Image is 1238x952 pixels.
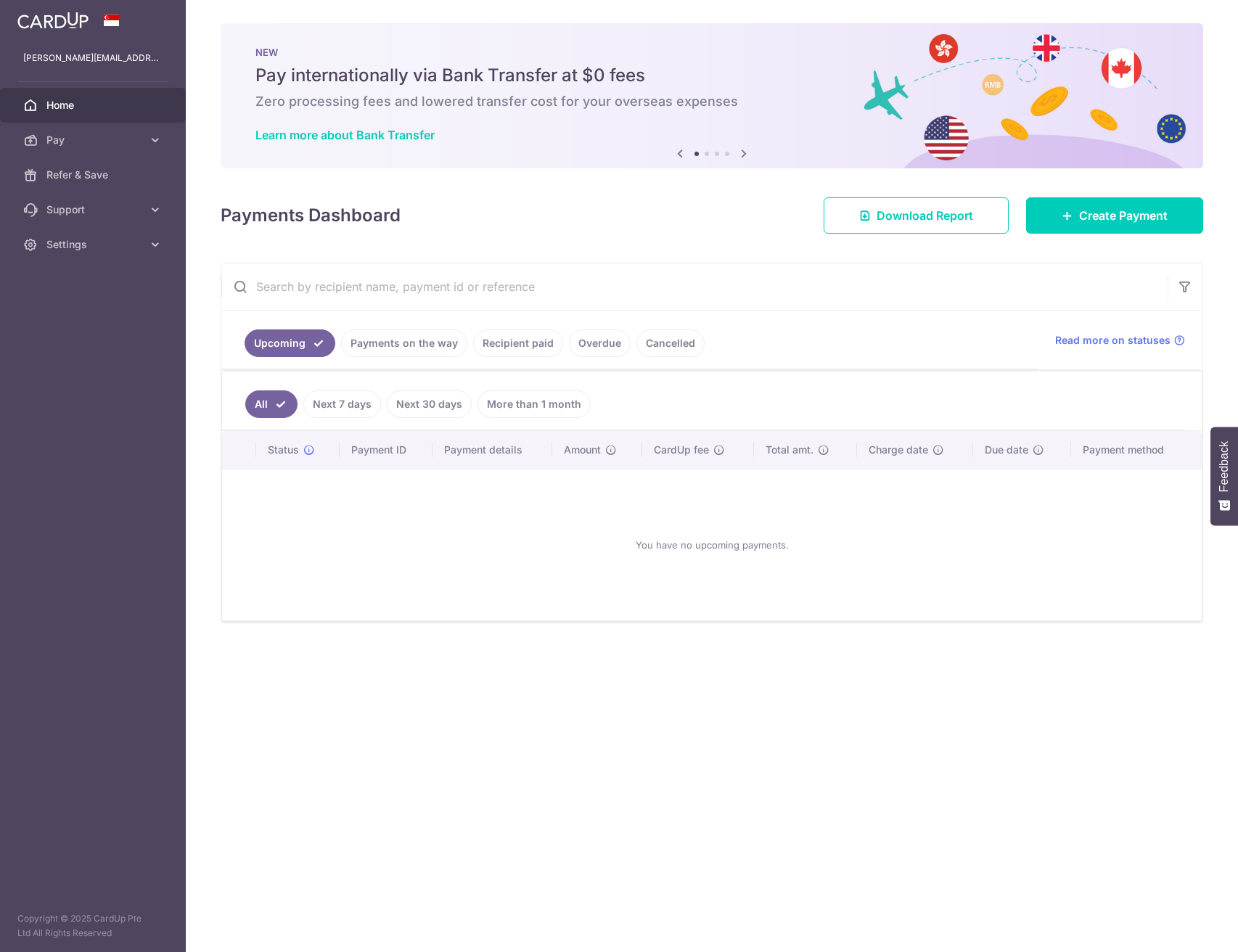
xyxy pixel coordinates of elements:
[877,207,973,224] span: Download Report
[221,202,401,229] h4: Payments Dashboard
[569,329,631,357] a: Overdue
[340,431,433,469] th: Payment ID
[564,443,601,457] span: Amount
[245,329,335,357] a: Upcoming
[221,23,1203,168] img: Bank transfer banner
[221,263,1168,310] input: Search by recipient name, payment id or reference
[869,443,928,457] span: Charge date
[46,133,142,147] span: Pay
[654,443,709,457] span: CardUp fee
[1026,197,1203,234] a: Create Payment
[1210,427,1238,525] button: Feedback - Show survey
[46,237,142,252] span: Settings
[255,46,1168,58] p: NEW
[473,329,563,357] a: Recipient paid
[303,390,381,418] a: Next 7 days
[766,443,813,457] span: Total amt.
[433,431,552,469] th: Payment details
[23,51,163,65] p: [PERSON_NAME][EMAIL_ADDRESS][DOMAIN_NAME]
[46,98,142,112] span: Home
[255,64,1168,87] h5: Pay internationally via Bank Transfer at $0 fees
[985,443,1028,457] span: Due date
[1055,333,1185,348] a: Read more on statuses
[46,168,142,182] span: Refer & Save
[477,390,591,418] a: More than 1 month
[245,390,298,418] a: All
[1071,431,1202,469] th: Payment method
[1055,333,1171,348] span: Read more on statuses
[255,128,435,142] a: Learn more about Bank Transfer
[46,202,142,217] span: Support
[17,12,89,29] img: CardUp
[824,197,1009,234] a: Download Report
[1079,207,1168,224] span: Create Payment
[341,329,467,357] a: Payments on the way
[255,93,1168,110] h6: Zero processing fees and lowered transfer cost for your overseas expenses
[1218,441,1231,492] span: Feedback
[239,481,1184,609] div: You have no upcoming payments.
[268,443,299,457] span: Status
[636,329,705,357] a: Cancelled
[387,390,472,418] a: Next 30 days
